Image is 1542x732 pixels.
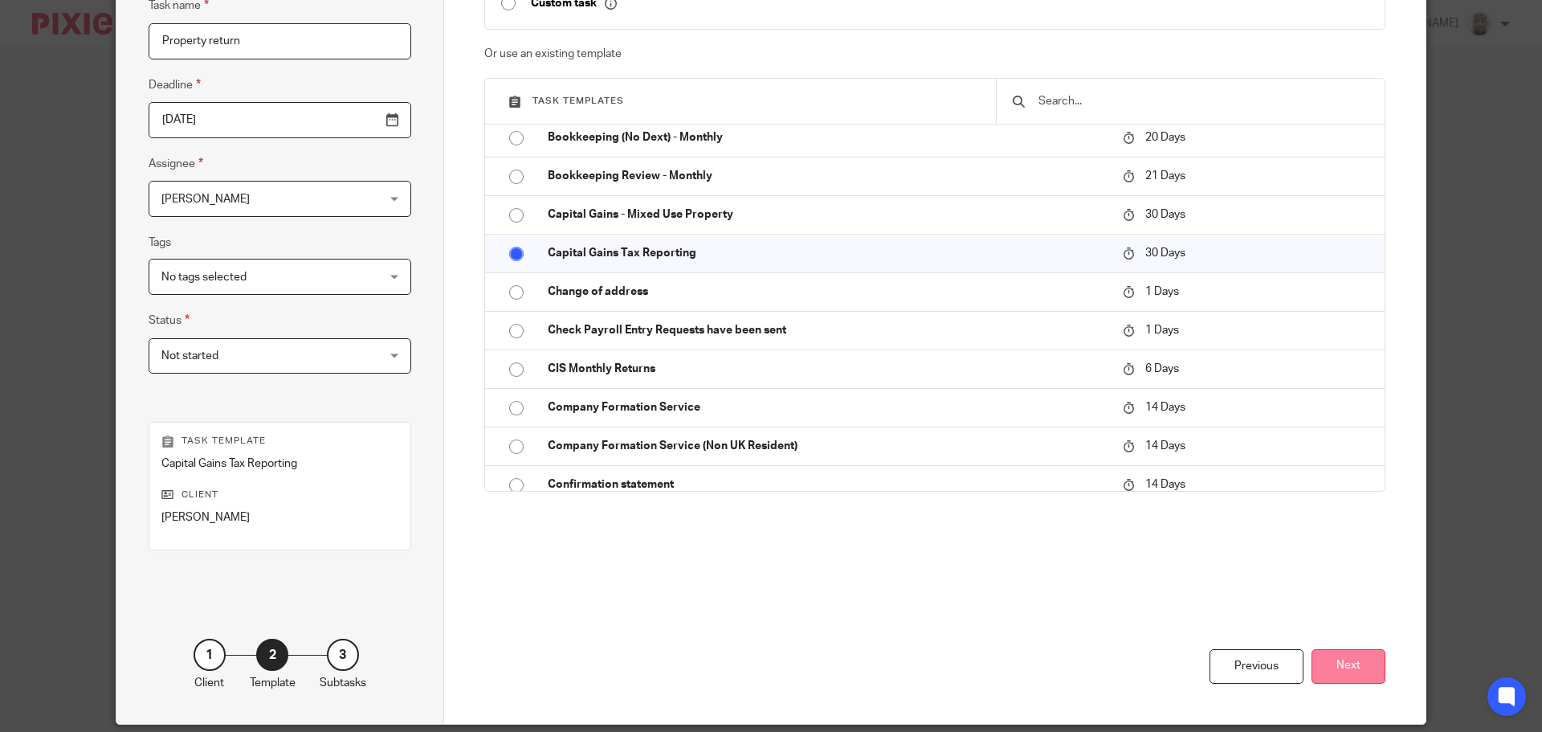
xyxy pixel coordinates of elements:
[1037,92,1369,110] input: Search...
[548,207,1107,223] p: Capital Gains - Mixed Use Property
[149,23,411,59] input: Task name
[548,168,1107,184] p: Bookkeeping Review - Monthly
[484,46,1386,62] p: Or use an existing template
[1145,325,1179,336] span: 1 Days
[1145,286,1179,297] span: 1 Days
[161,509,398,525] p: [PERSON_NAME]
[161,456,398,472] p: Capital Gains Tax Reporting
[548,361,1107,377] p: CIS Monthly Returns
[161,489,398,501] p: Client
[194,675,224,691] p: Client
[548,245,1107,261] p: Capital Gains Tax Reporting
[548,129,1107,145] p: Bookkeeping (No Dext) - Monthly
[1145,132,1185,143] span: 20 Days
[548,399,1107,415] p: Company Formation Service
[256,639,288,671] div: 2
[149,154,203,173] label: Assignee
[548,476,1107,493] p: Confirmation statement
[1145,402,1185,413] span: 14 Days
[149,235,171,251] label: Tags
[1312,649,1385,684] button: Next
[149,311,190,329] label: Status
[548,438,1107,454] p: Company Formation Service (Non UK Resident)
[1145,170,1185,182] span: 21 Days
[161,435,398,448] p: Task template
[1145,440,1185,452] span: 14 Days
[327,639,359,671] div: 3
[1145,479,1185,490] span: 14 Days
[194,639,226,671] div: 1
[1145,209,1185,220] span: 30 Days
[320,675,366,691] p: Subtasks
[548,284,1107,300] p: Change of address
[1210,649,1303,684] div: Previous
[548,322,1107,338] p: Check Payroll Entry Requests have been sent
[161,272,247,283] span: No tags selected
[161,194,250,205] span: [PERSON_NAME]
[149,76,201,94] label: Deadline
[1145,247,1185,259] span: 30 Days
[149,102,411,138] input: Use the arrow keys to pick a date
[250,675,296,691] p: Template
[161,350,218,362] span: Not started
[1145,363,1179,374] span: 6 Days
[532,96,624,105] span: Task templates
